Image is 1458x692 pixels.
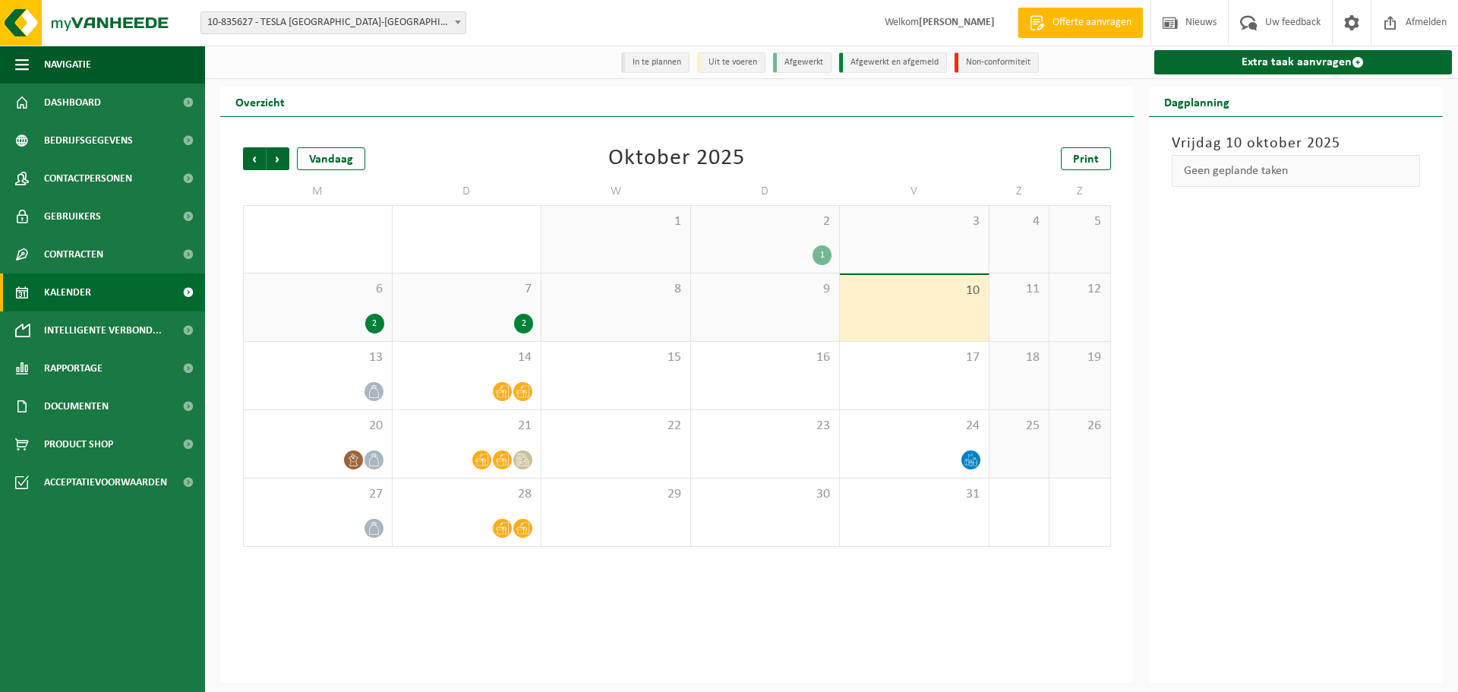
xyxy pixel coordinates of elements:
[400,418,534,434] span: 21
[1149,87,1245,116] h2: Dagplanning
[44,160,132,197] span: Contactpersonen
[847,418,981,434] span: 24
[400,486,534,503] span: 28
[919,17,995,28] strong: [PERSON_NAME]
[997,349,1042,366] span: 18
[1172,132,1421,155] h3: Vrijdag 10 oktober 2025
[400,349,534,366] span: 14
[297,147,365,170] div: Vandaag
[541,178,691,205] td: W
[44,122,133,160] span: Bedrijfsgegevens
[1154,50,1453,74] a: Extra taak aanvragen
[251,281,384,298] span: 6
[699,213,832,230] span: 2
[251,418,384,434] span: 20
[697,52,765,73] li: Uit te voeren
[1057,349,1102,366] span: 19
[44,273,91,311] span: Kalender
[839,52,947,73] li: Afgewerkt en afgemeld
[251,349,384,366] span: 13
[365,314,384,333] div: 2
[955,52,1039,73] li: Non-conformiteit
[1057,213,1102,230] span: 5
[200,11,466,34] span: 10-835627 - TESLA BELGIUM-ANTWERPEN - AARTSELAAR
[997,281,1042,298] span: 11
[1057,281,1102,298] span: 12
[243,147,266,170] span: Vorige
[608,147,745,170] div: Oktober 2025
[1018,8,1143,38] a: Offerte aanvragen
[1049,15,1135,30] span: Offerte aanvragen
[44,46,91,84] span: Navigatie
[549,486,683,503] span: 29
[201,12,465,33] span: 10-835627 - TESLA BELGIUM-ANTWERPEN - AARTSELAAR
[44,425,113,463] span: Product Shop
[44,311,162,349] span: Intelligente verbond...
[1061,147,1111,170] a: Print
[251,486,384,503] span: 27
[220,87,300,116] h2: Overzicht
[393,178,542,205] td: D
[699,349,832,366] span: 16
[847,486,981,503] span: 31
[1049,178,1110,205] td: Z
[691,178,841,205] td: D
[267,147,289,170] span: Volgende
[44,235,103,273] span: Contracten
[514,314,533,333] div: 2
[549,213,683,230] span: 1
[44,84,101,122] span: Dashboard
[840,178,989,205] td: V
[847,349,981,366] span: 17
[847,213,981,230] span: 3
[549,418,683,434] span: 22
[997,418,1042,434] span: 25
[699,418,832,434] span: 23
[997,213,1042,230] span: 4
[699,486,832,503] span: 30
[621,52,690,73] li: In te plannen
[44,387,109,425] span: Documenten
[847,283,981,299] span: 10
[773,52,832,73] li: Afgewerkt
[243,178,393,205] td: M
[400,281,534,298] span: 7
[44,349,103,387] span: Rapportage
[989,178,1050,205] td: Z
[44,463,167,501] span: Acceptatievoorwaarden
[1057,418,1102,434] span: 26
[699,281,832,298] span: 9
[1172,155,1421,187] div: Geen geplande taken
[549,349,683,366] span: 15
[813,245,832,265] div: 1
[549,281,683,298] span: 8
[1073,153,1099,166] span: Print
[44,197,101,235] span: Gebruikers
